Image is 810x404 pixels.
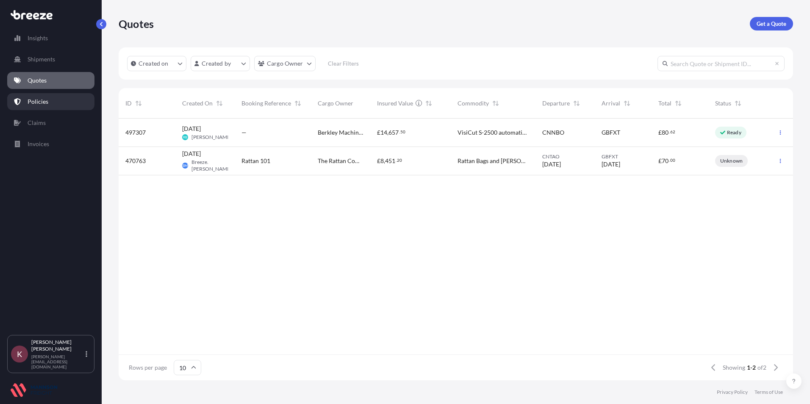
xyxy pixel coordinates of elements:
[125,99,132,108] span: ID
[182,149,201,158] span: [DATE]
[7,30,94,47] a: Insights
[293,98,303,108] button: Sort
[717,389,748,396] a: Privacy Policy
[747,363,756,372] span: 1-2
[715,99,731,108] span: Status
[658,158,662,164] span: £
[542,99,570,108] span: Departure
[119,17,154,30] p: Quotes
[377,99,413,108] span: Insured Value
[254,56,316,71] button: cargoOwner Filter options
[182,125,201,133] span: [DATE]
[542,160,561,169] span: [DATE]
[673,98,683,108] button: Sort
[669,130,670,133] span: .
[755,389,783,396] a: Terms of Use
[388,130,399,136] span: 657
[7,51,94,68] a: Shipments
[28,97,48,106] p: Policies
[750,17,793,30] a: Get a Quote
[602,128,620,137] span: GBFXT
[7,136,94,152] a: Invoices
[17,350,22,358] span: K
[377,158,380,164] span: £
[458,99,489,108] span: Commodity
[662,130,669,136] span: 80
[241,157,270,165] span: Rattan 101
[11,383,57,397] img: organization-logo
[183,161,188,170] span: BM
[133,98,144,108] button: Sort
[191,159,232,172] span: Breeze.[PERSON_NAME]
[571,98,582,108] button: Sort
[241,128,247,137] span: —
[424,98,434,108] button: Sort
[658,130,662,136] span: £
[241,99,291,108] span: Booking Reference
[757,19,786,28] p: Get a Quote
[318,157,363,165] span: The Rattan Company Ltd
[191,56,250,71] button: createdBy Filter options
[602,160,620,169] span: [DATE]
[267,59,303,68] p: Cargo Owner
[658,99,671,108] span: Total
[183,133,187,141] span: RB
[387,130,388,136] span: ,
[491,98,501,108] button: Sort
[129,363,167,372] span: Rows per page
[727,129,741,136] p: Ready
[385,158,395,164] span: 451
[396,159,397,162] span: .
[377,130,380,136] span: £
[602,153,645,160] span: GBFXT
[720,158,743,164] p: Unknown
[28,76,47,85] p: Quotes
[622,98,632,108] button: Sort
[384,158,385,164] span: ,
[182,99,213,108] span: Created On
[318,128,363,137] span: Berkley Machinery
[191,134,232,141] span: [PERSON_NAME]
[669,159,670,162] span: .
[397,159,402,162] span: 20
[214,98,225,108] button: Sort
[125,128,146,137] span: 497307
[458,128,529,137] span: VisiCut S-2500 automatic core cutter HS code: 84412000 00
[542,128,564,137] span: CNNBO
[7,72,94,89] a: Quotes
[28,119,46,127] p: Claims
[31,339,84,352] p: [PERSON_NAME] [PERSON_NAME]
[320,57,367,70] button: Clear Filters
[127,56,186,71] button: createdOn Filter options
[318,99,353,108] span: Cargo Owner
[202,59,231,68] p: Created by
[542,153,588,160] span: CNTAO
[657,56,785,71] input: Search Quote or Shipment ID...
[670,130,675,133] span: 62
[28,34,48,42] p: Insights
[139,59,169,68] p: Created on
[757,363,766,372] span: of 2
[602,99,620,108] span: Arrival
[28,140,49,148] p: Invoices
[380,158,384,164] span: 8
[31,354,84,369] p: [PERSON_NAME][EMAIL_ADDRESS][DOMAIN_NAME]
[380,130,387,136] span: 14
[328,59,359,68] p: Clear Filters
[670,159,675,162] span: 00
[7,114,94,131] a: Claims
[662,158,669,164] span: 70
[723,363,745,372] span: Showing
[399,130,400,133] span: .
[28,55,55,64] p: Shipments
[458,157,529,165] span: Rattan Bags and [PERSON_NAME] baskets
[400,130,405,133] span: 50
[733,98,743,108] button: Sort
[7,93,94,110] a: Policies
[125,157,146,165] span: 470763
